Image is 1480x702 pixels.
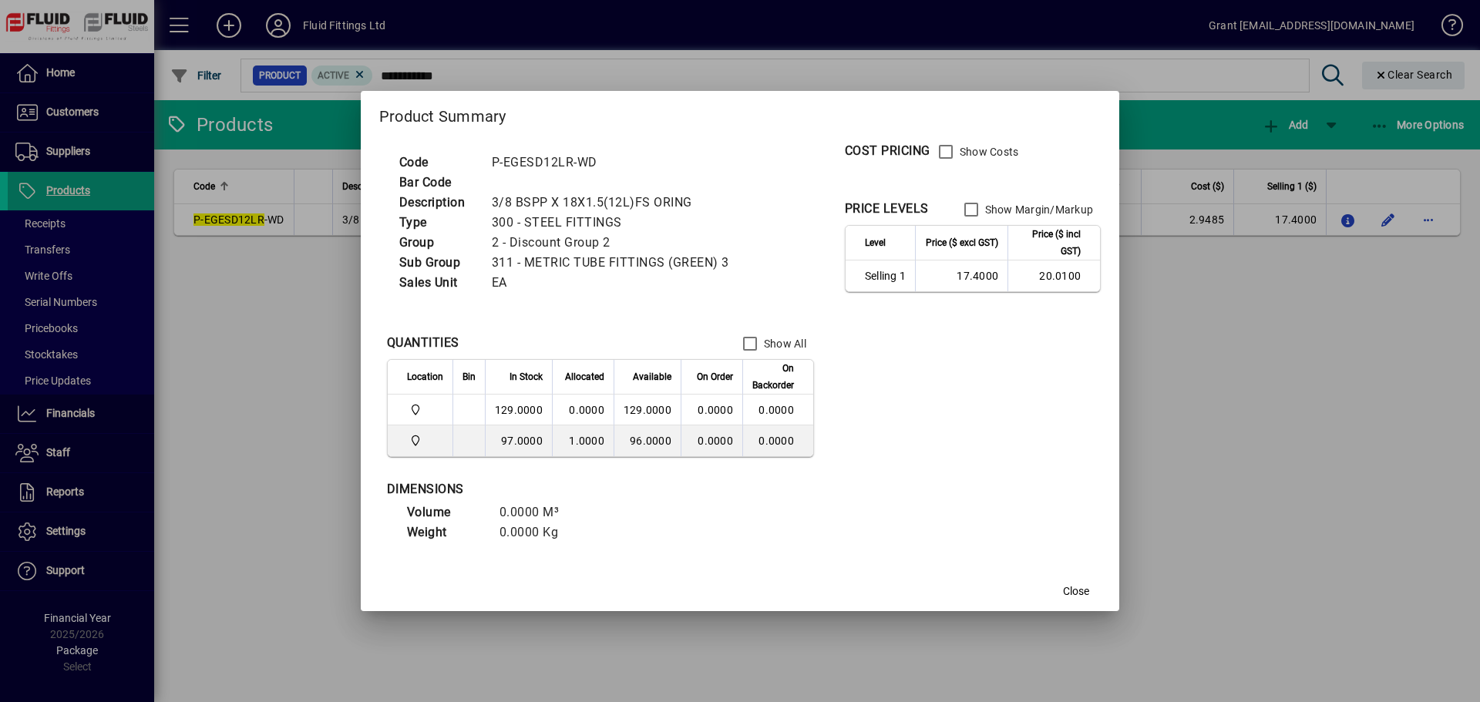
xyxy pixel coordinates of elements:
span: Location [407,368,443,385]
td: 20.0100 [1007,260,1100,291]
div: COST PRICING [845,142,930,160]
div: DIMENSIONS [387,480,772,499]
span: Price ($ incl GST) [1017,226,1081,260]
label: Show Costs [957,144,1019,160]
td: 300 - STEEL FITTINGS [484,213,748,233]
td: 96.0000 [614,425,681,456]
td: Sub Group [392,253,484,273]
span: 0.0000 [698,435,733,447]
span: On Backorder [752,360,794,394]
td: 97.0000 [485,425,552,456]
td: Volume [399,502,492,522]
td: 129.0000 [485,395,552,425]
span: On Order [697,368,733,385]
td: 0.0000 [742,395,813,425]
td: Description [392,193,484,213]
span: Close [1063,583,1089,600]
span: Available [633,368,671,385]
td: 0.0000 Kg [492,522,584,542]
td: P-EGESD12LR-WD [484,153,748,173]
span: Allocated [565,368,604,385]
label: Show Margin/Markup [982,202,1094,217]
span: Bin [462,368,476,385]
td: EA [484,273,748,293]
td: Group [392,233,484,253]
td: 129.0000 [614,395,681,425]
td: Bar Code [392,173,484,193]
td: 311 - METRIC TUBE FITTINGS (GREEN) 3 [484,253,748,273]
td: 17.4000 [915,260,1007,291]
td: 2 - Discount Group 2 [484,233,748,253]
td: 0.0000 [552,395,614,425]
td: Type [392,213,484,233]
td: 1.0000 [552,425,614,456]
td: 0.0000 [742,425,813,456]
span: In Stock [510,368,543,385]
h2: Product Summary [361,91,1119,136]
span: Selling 1 [865,268,906,284]
button: Close [1051,577,1101,605]
td: Weight [399,522,492,542]
td: Sales Unit [392,273,484,293]
span: Price ($ excl GST) [926,234,998,251]
label: Show All [761,336,806,351]
span: 0.0000 [698,404,733,416]
span: Level [865,234,886,251]
div: QUANTITIES [387,334,459,352]
td: 3/8 BSPP X 18X1.5(12L)FS ORING [484,193,748,213]
td: 0.0000 M³ [492,502,584,522]
td: Code [392,153,484,173]
div: PRICE LEVELS [845,200,929,218]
